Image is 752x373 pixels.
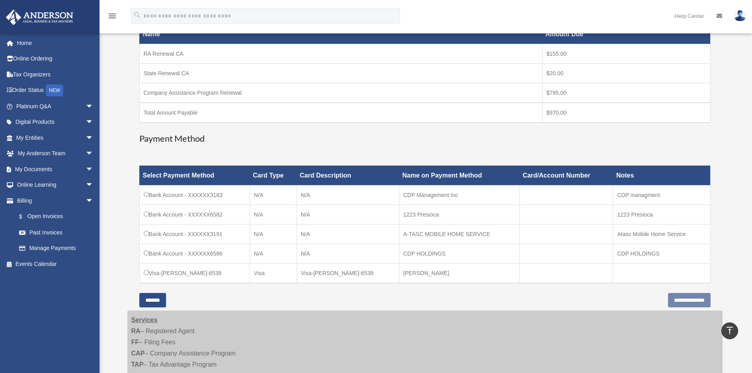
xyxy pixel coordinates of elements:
[11,240,102,256] a: Manage Payments
[107,11,117,21] i: menu
[613,244,710,263] td: CDP HOLDINGS
[542,103,710,123] td: $970.00
[107,14,117,21] a: menu
[399,224,520,244] td: A-TASC MOBILE HOME SERVICE
[250,263,297,283] td: Visa
[6,130,105,146] a: My Entitiesarrow_drop_down
[11,209,98,225] a: $Open Invoices
[11,225,102,240] a: Past Invoices
[721,322,738,339] a: vertical_align_top
[86,98,102,115] span: arrow_drop_down
[250,224,297,244] td: N/A
[131,361,144,368] strong: TAP
[613,185,710,205] td: CDP managment
[6,146,105,162] a: My Anderson Teamarrow_drop_down
[139,166,250,185] th: Select Payment Method
[542,24,710,44] th: Amount Due
[297,244,399,263] td: N/A
[139,205,250,224] td: Bank Account - XXXXXX6582
[734,10,746,21] img: User Pic
[399,185,520,205] td: CDP Management Inc
[6,82,105,99] a: Order StatusNEW
[297,224,399,244] td: N/A
[139,24,542,44] th: Name
[250,244,297,263] td: N/A
[139,263,250,283] td: Visa-[PERSON_NAME]-6538
[613,205,710,224] td: 1223 Presioca
[250,166,297,185] th: Card Type
[613,224,710,244] td: Atasc Mobile Home Service
[6,51,105,67] a: Online Ordering
[23,212,27,222] span: $
[6,161,105,177] a: My Documentsarrow_drop_down
[613,166,710,185] th: Notes
[139,83,542,103] td: Company Assistance Program Renewal
[297,185,399,205] td: N/A
[297,205,399,224] td: N/A
[250,185,297,205] td: N/A
[399,263,520,283] td: [PERSON_NAME]
[131,350,145,357] strong: CAP
[139,63,542,83] td: State Renewal CA
[139,185,250,205] td: Bank Account - XXXXXX3183
[86,114,102,131] span: arrow_drop_down
[6,256,105,272] a: Events Calendar
[133,11,142,20] i: search
[46,84,63,96] div: NEW
[139,244,250,263] td: Bank Account - XXXXXX6566
[86,161,102,178] span: arrow_drop_down
[250,205,297,224] td: N/A
[131,328,141,334] strong: RA
[6,35,105,51] a: Home
[725,326,734,335] i: vertical_align_top
[542,83,710,103] td: $795.00
[6,177,105,193] a: Online Learningarrow_drop_down
[297,166,399,185] th: Card Description
[86,193,102,209] span: arrow_drop_down
[542,44,710,63] td: $155.00
[131,339,139,346] strong: FF
[86,177,102,193] span: arrow_drop_down
[4,10,76,25] img: Anderson Advisors Platinum Portal
[139,133,711,145] h3: Payment Method
[6,114,105,130] a: Digital Productsarrow_drop_down
[6,66,105,82] a: Tax Organizers
[6,193,102,209] a: Billingarrow_drop_down
[542,63,710,83] td: $20.00
[399,205,520,224] td: 1223 Presioca
[399,244,520,263] td: CDP HOLDINGS
[139,103,542,123] td: Total Amount Payable
[297,263,399,283] td: Visa-[PERSON_NAME]-6538
[520,166,613,185] th: Card/Account Number
[139,224,250,244] td: Bank Account - XXXXXX3191
[139,44,542,63] td: RA Renewal CA
[86,130,102,146] span: arrow_drop_down
[399,166,520,185] th: Name on Payment Method
[131,316,158,323] strong: Services
[86,146,102,162] span: arrow_drop_down
[6,98,105,114] a: Platinum Q&Aarrow_drop_down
